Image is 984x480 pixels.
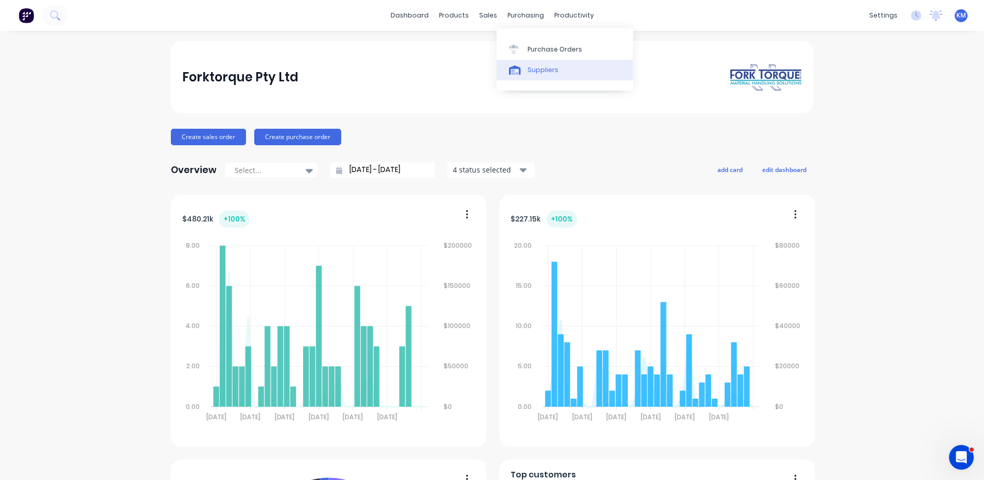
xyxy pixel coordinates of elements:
[447,162,535,178] button: 4 status selected
[240,413,260,421] tspan: [DATE]
[444,362,468,371] tspan: $50000
[19,8,34,23] img: Factory
[186,362,200,371] tspan: 2.00
[709,413,729,421] tspan: [DATE]
[186,281,200,290] tspan: 6.00
[949,445,974,470] iframe: Intercom live chat
[518,362,532,371] tspan: 5.00
[497,39,633,59] a: Purchase Orders
[274,413,294,421] tspan: [DATE]
[776,241,800,250] tspan: $80000
[444,241,472,250] tspan: $200000
[186,402,200,411] tspan: 0.00
[186,241,200,250] tspan: 8.00
[864,8,903,23] div: settings
[444,321,470,330] tspan: $100000
[309,413,329,421] tspan: [DATE]
[206,413,226,421] tspan: [DATE]
[516,281,532,290] tspan: 15.00
[511,211,577,228] div: $ 227.15k
[474,8,502,23] div: sales
[434,8,474,23] div: products
[343,413,363,421] tspan: [DATE]
[572,413,592,421] tspan: [DATE]
[444,281,470,290] tspan: $150000
[776,321,801,330] tspan: $40000
[185,321,200,330] tspan: 4.00
[182,67,298,88] div: Forktorque Pty Ltd
[171,129,246,145] button: Create sales order
[776,362,800,371] tspan: $20000
[528,45,582,54] div: Purchase Orders
[549,8,599,23] div: productivity
[528,65,558,75] div: Suppliers
[385,8,434,23] a: dashboard
[453,164,518,175] div: 4 status selected
[538,413,558,421] tspan: [DATE]
[755,163,813,176] button: edit dashboard
[171,160,217,180] div: Overview
[444,402,452,411] tspan: $0
[497,60,633,80] a: Suppliers
[377,413,397,421] tspan: [DATE]
[776,281,800,290] tspan: $60000
[254,129,341,145] button: Create purchase order
[219,211,250,228] div: + 100 %
[518,402,532,411] tspan: 0.00
[711,163,749,176] button: add card
[514,241,532,250] tspan: 20.00
[956,11,966,20] span: KM
[547,211,577,228] div: + 100 %
[516,321,532,330] tspan: 10.00
[641,413,661,421] tspan: [DATE]
[606,413,626,421] tspan: [DATE]
[502,8,549,23] div: purchasing
[776,402,784,411] tspan: $0
[730,63,802,92] img: Forktorque Pty Ltd
[182,211,250,228] div: $ 480.21k
[675,413,695,421] tspan: [DATE]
